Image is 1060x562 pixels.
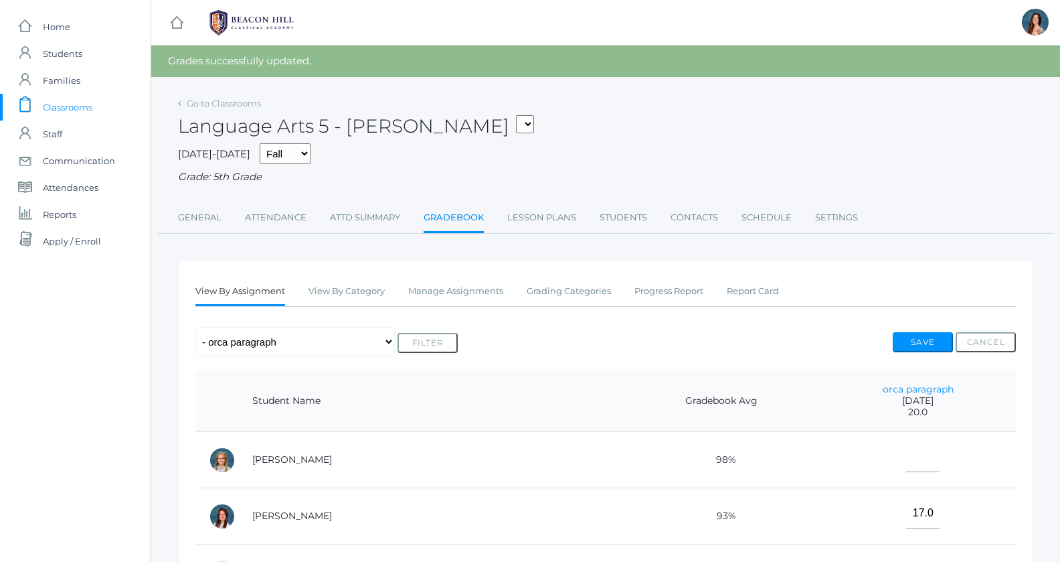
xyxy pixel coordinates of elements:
[671,204,718,231] a: Contacts
[893,332,953,352] button: Save
[43,13,70,40] span: Home
[727,278,779,305] a: Report Card
[308,278,385,305] a: View By Category
[209,503,236,530] div: Grace Carpenter
[507,204,576,231] a: Lesson Plans
[622,432,820,488] td: 98%
[397,333,458,353] button: Filter
[252,453,332,466] a: [PERSON_NAME]
[43,147,115,174] span: Communication
[883,383,954,395] a: orca paragraph
[43,40,82,67] span: Students
[634,278,703,305] a: Progress Report
[600,204,647,231] a: Students
[43,228,101,255] span: Apply / Enroll
[201,6,302,40] img: BHCALogos-05-308ed15e86a5a0abce9b8dd61676a3503ac9727e845dece92d48e8588c001991.png
[622,370,820,432] th: Gradebook Avg
[178,147,250,160] span: [DATE]-[DATE]
[834,395,1002,407] span: [DATE]
[245,204,306,231] a: Attendance
[178,204,222,231] a: General
[43,121,62,147] span: Staff
[239,370,622,432] th: Student Name
[741,204,792,231] a: Schedule
[815,204,858,231] a: Settings
[424,204,484,233] a: Gradebook
[209,447,236,474] div: Paige Albanese
[151,46,1060,77] div: Grades successfully updated.
[956,332,1016,352] button: Cancel
[527,278,611,305] a: Grading Categories
[834,407,1002,418] span: 20.0
[408,278,503,305] a: Manage Assignments
[43,201,76,228] span: Reports
[1022,9,1049,36] div: Rebecca Salazar
[195,278,285,307] a: View By Assignment
[252,510,332,522] a: [PERSON_NAME]
[330,204,400,231] a: Attd Summary
[178,169,1033,185] div: Grade: 5th Grade
[43,67,80,94] span: Families
[43,94,92,121] span: Classrooms
[43,174,98,201] span: Attendances
[178,116,534,137] h2: Language Arts 5 - [PERSON_NAME]
[187,98,261,109] a: Go to Classrooms
[622,488,820,545] td: 93%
